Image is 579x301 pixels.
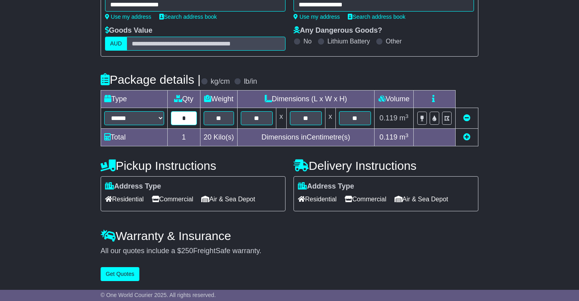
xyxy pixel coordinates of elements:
a: Remove this item [463,114,470,122]
span: Residential [105,193,144,205]
td: Volume [374,90,414,108]
label: Any Dangerous Goods? [293,26,382,35]
span: 250 [181,247,193,255]
label: Goods Value [105,26,153,35]
h4: Delivery Instructions [293,159,478,172]
label: Address Type [105,182,161,191]
a: Search address book [348,14,405,20]
span: m [399,133,408,141]
td: 1 [167,129,200,146]
label: Address Type [298,182,354,191]
h4: Warranty & Insurance [101,229,479,242]
td: Total [101,129,167,146]
h4: Pickup Instructions [101,159,286,172]
span: m [399,114,408,122]
td: Qty [167,90,200,108]
span: Commercial [152,193,193,205]
span: Residential [298,193,337,205]
span: 20 [204,133,212,141]
td: Weight [200,90,237,108]
sup: 3 [405,132,408,138]
button: Get Quotes [101,267,140,281]
span: Commercial [345,193,386,205]
h4: Package details | [101,73,201,86]
td: x [325,108,335,129]
td: Dimensions in Centimetre(s) [237,129,374,146]
span: Air & Sea Depot [201,193,255,205]
td: Type [101,90,167,108]
sup: 3 [405,113,408,119]
a: Use my address [105,14,151,20]
label: kg/cm [211,77,230,86]
label: No [303,37,311,45]
span: 0.119 [379,114,397,122]
span: Air & Sea Depot [395,193,448,205]
a: Add new item [463,133,470,141]
div: All our quotes include a $ FreightSafe warranty. [101,247,479,256]
span: © One World Courier 2025. All rights reserved. [101,292,216,298]
label: Other [386,37,402,45]
a: Use my address [293,14,340,20]
td: Dimensions (L x W x H) [237,90,374,108]
td: Kilo(s) [200,129,237,146]
span: 0.119 [379,133,397,141]
label: Lithium Battery [327,37,370,45]
label: AUD [105,37,127,51]
a: Search address book [159,14,217,20]
label: lb/in [244,77,257,86]
td: x [276,108,286,129]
